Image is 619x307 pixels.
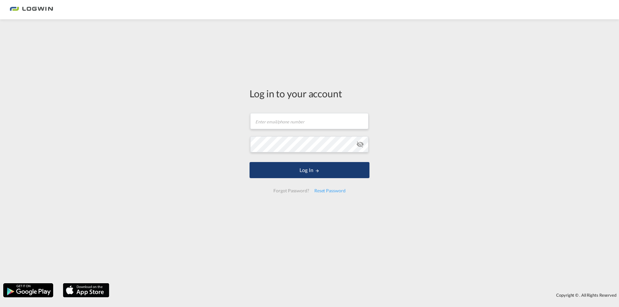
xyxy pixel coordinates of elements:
img: bc73a0e0d8c111efacd525e4c8ad7d32.png [10,3,53,17]
md-icon: icon-eye-off [356,140,364,148]
input: Enter email/phone number [250,113,368,129]
div: Copyright © . All Rights Reserved [113,290,619,301]
button: LOGIN [250,162,369,178]
div: Reset Password [312,185,348,197]
img: apple.png [62,283,110,298]
img: google.png [3,283,54,298]
div: Forgot Password? [271,185,311,197]
div: Log in to your account [250,87,369,100]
